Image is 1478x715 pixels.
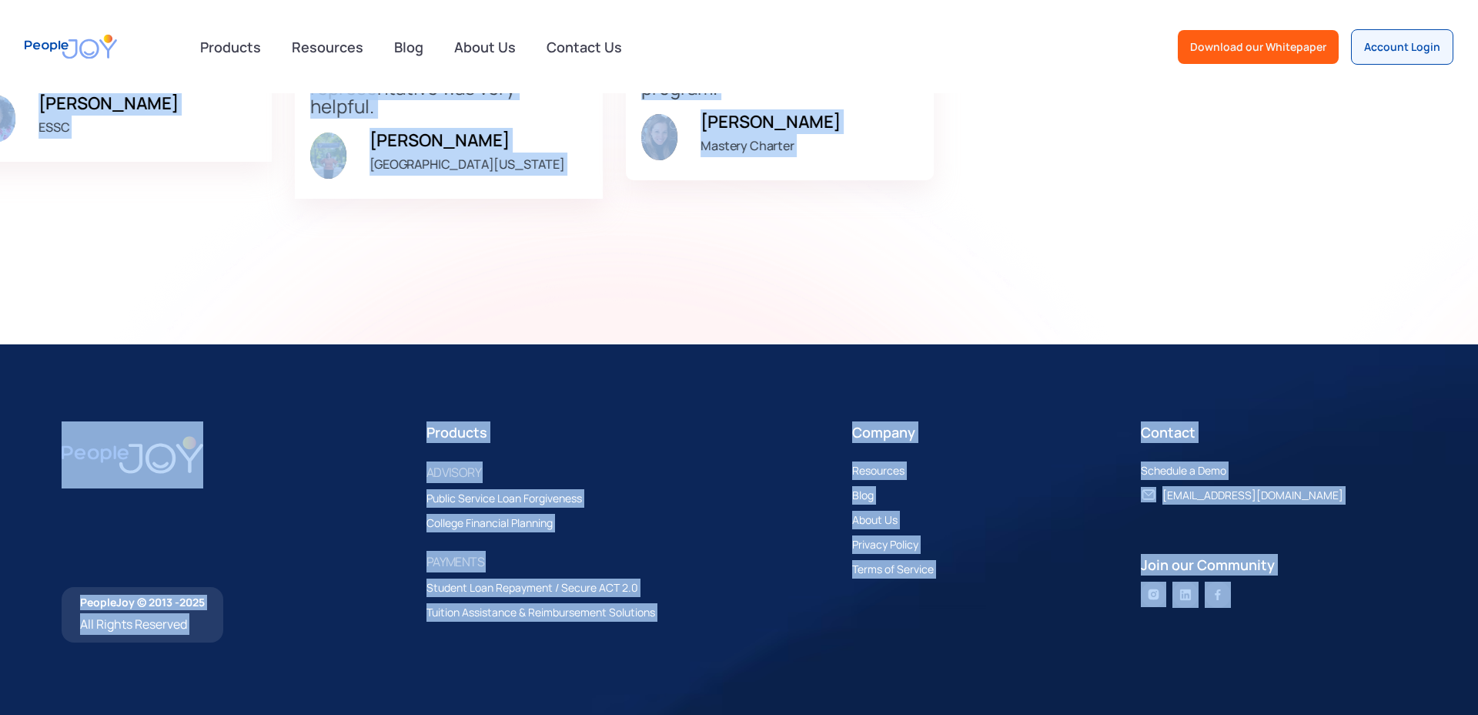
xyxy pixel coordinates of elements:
div: About Us [852,511,898,529]
div: [PERSON_NAME] [369,129,587,153]
a: Schedule a Demo [1141,462,1242,480]
a: home [25,25,117,69]
div: Download our Whitepaper [1190,39,1326,55]
a: Public Service Loan Forgiveness [426,489,597,508]
div: Account Login [1364,39,1440,55]
a: [EMAIL_ADDRESS][DOMAIN_NAME] [1141,486,1359,505]
a: Resources [852,462,920,480]
div: [PERSON_NAME] [38,92,256,116]
a: Contact Us [537,30,631,64]
div: Blog [852,486,874,505]
div: Join our Community [1141,554,1416,576]
div: Public Service Loan Forgiveness [426,489,582,508]
div: [PERSON_NAME] [701,110,918,135]
div: All Rights Reserved [80,613,205,635]
a: College Financial Planning [426,514,568,532]
div: Contact [1141,421,1416,443]
div: Products [426,421,840,443]
div: Tuition Assistance & Reimbursement Solutions [426,603,655,622]
a: Student Loan Repayment / Secure ACT 2.0 [426,579,654,597]
a: Blog [852,486,889,505]
a: Download our Whitepaper [1178,30,1339,64]
div: College Financial Planning [426,514,553,532]
a: About Us [852,511,913,529]
div: ADVISORY [426,462,481,483]
div: Student Loan Repayment / Secure ACT 2.0 [426,579,638,597]
span: 2025 [179,595,205,609]
a: Privacy Policy [852,535,934,554]
div: Products [191,32,270,62]
div: PAYMENTS [426,551,484,572]
p: [GEOGRAPHIC_DATA][US_STATE] [369,153,587,176]
a: Tuition Assistance & Reimbursement Solutions [426,603,670,622]
a: Terms of Service [852,560,949,579]
a: Account Login [1351,29,1453,65]
p: Mastery Charter [701,135,918,158]
a: Resources [283,30,373,64]
p: ESSC [38,116,256,139]
div: PeopleJoy © 2013 - [80,595,205,610]
div: Privacy Policy [852,535,918,554]
a: Blog [385,30,433,64]
a: About Us [445,30,525,64]
div: Company [852,421,1128,443]
div: Terms of Service [852,560,934,579]
div: Resources [852,462,905,480]
div: Schedule a Demo [1141,462,1226,480]
div: [EMAIL_ADDRESS][DOMAIN_NAME] [1162,486,1343,505]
